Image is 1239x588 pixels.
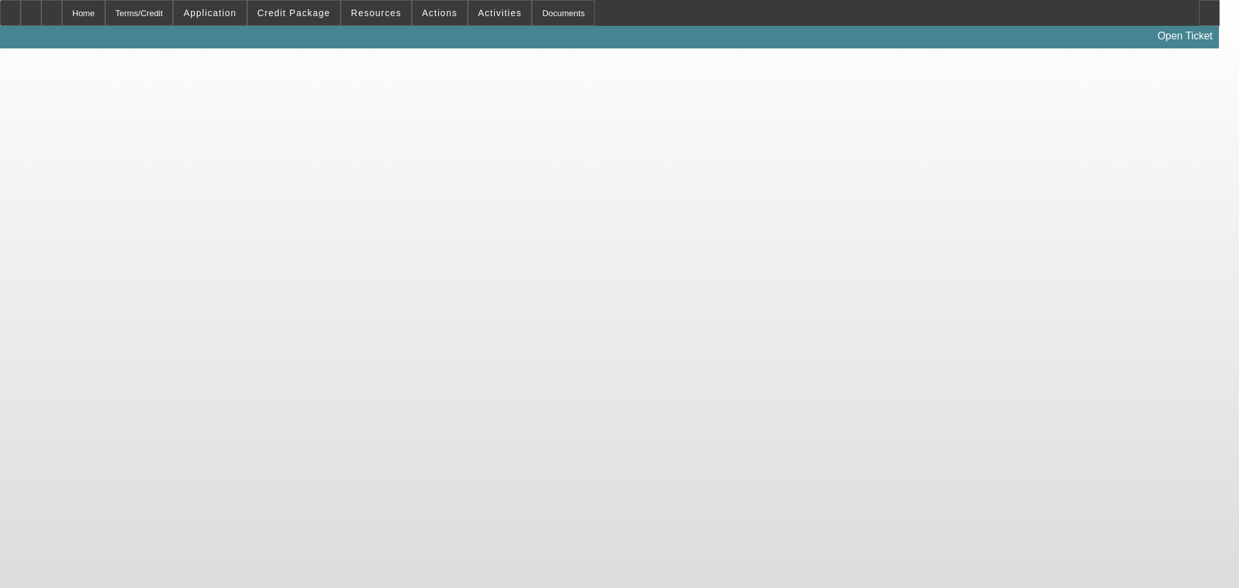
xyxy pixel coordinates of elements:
button: Application [174,1,246,25]
button: Activities [468,1,532,25]
span: Application [183,8,236,18]
span: Credit Package [257,8,330,18]
span: Resources [351,8,401,18]
a: Open Ticket [1153,25,1218,47]
button: Credit Package [248,1,340,25]
span: Actions [422,8,458,18]
span: Activities [478,8,522,18]
button: Actions [412,1,467,25]
button: Resources [341,1,411,25]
